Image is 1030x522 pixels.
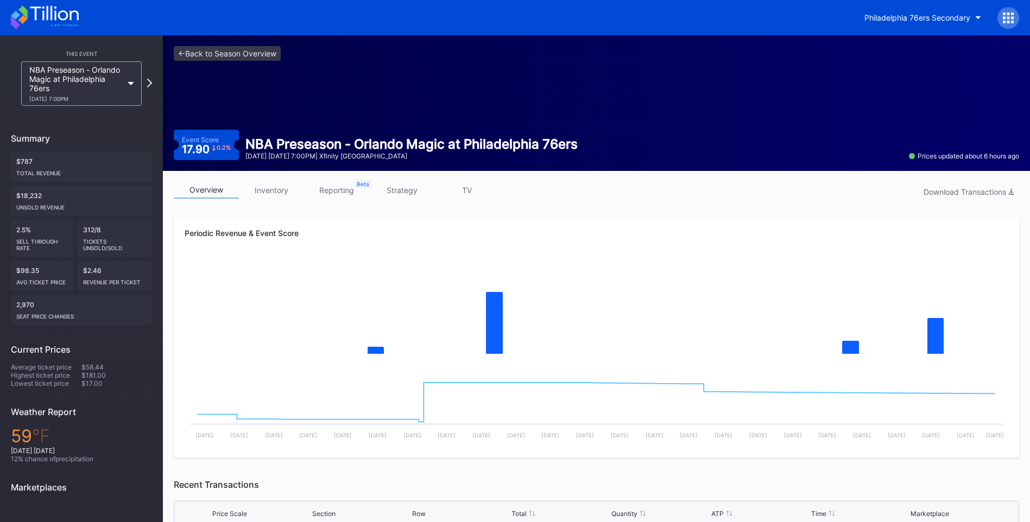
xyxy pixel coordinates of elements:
[78,220,153,257] div: 312/8
[11,363,81,371] div: Average ticket price
[11,133,152,144] div: Summary
[434,182,500,199] a: TV
[299,432,317,438] text: [DATE]
[918,184,1019,199] button: Download Transactions
[856,8,989,28] button: Philadelphia 76ers Secondary
[438,432,456,438] text: [DATE]
[16,234,68,251] div: Sell Through Rate
[511,510,527,518] div: Total
[81,379,152,387] div: $17.00
[174,182,239,199] a: overview
[195,432,213,438] text: [DATE]
[11,406,152,417] div: Weather Report
[81,363,152,371] div: $58.44
[924,187,1014,196] div: Download Transactions
[81,371,152,379] div: $181.00
[11,261,73,291] div: $98.35
[611,510,637,518] div: Quantity
[11,371,81,379] div: Highest ticket price
[312,510,336,518] div: Section
[32,425,50,447] span: ℉
[11,425,152,447] div: 59
[11,295,152,325] div: 2,970
[230,432,248,438] text: [DATE]
[11,455,152,463] div: 12 % chance of precipitation
[888,432,906,438] text: [DATE]
[472,432,490,438] text: [DATE]
[369,432,387,438] text: [DATE]
[11,447,152,455] div: [DATE] [DATE]
[29,96,123,102] div: [DATE] 7:00PM
[182,144,231,155] div: 17.90
[212,510,247,518] div: Price Scale
[334,432,352,438] text: [DATE]
[11,152,152,182] div: $787
[715,432,732,438] text: [DATE]
[304,182,369,199] a: reporting
[11,220,73,257] div: 2.5%
[749,432,767,438] text: [DATE]
[265,432,283,438] text: [DATE]
[680,432,698,438] text: [DATE]
[957,432,975,438] text: [DATE]
[185,365,1008,447] svg: Chart title
[174,479,1019,490] div: Recent Transactions
[182,136,219,144] div: Event Score
[909,152,1019,160] div: Prices updated about 6 hours ago
[986,432,1004,438] text: [DATE]
[16,275,68,285] div: Avg ticket price
[245,152,578,160] div: [DATE] [DATE] 7:00PM | Xfinity [GEOGRAPHIC_DATA]
[864,13,970,22] div: Philadelphia 76ers Secondary
[11,186,152,216] div: $18,232
[11,50,152,57] div: This Event
[16,309,147,320] div: seat price changes
[16,165,147,176] div: Total Revenue
[83,275,147,285] div: Revenue per ticket
[11,482,152,493] div: Marketplaces
[853,432,871,438] text: [DATE]
[16,200,147,211] div: Unsold Revenue
[11,344,152,355] div: Current Prices
[185,257,1008,365] svg: Chart title
[507,432,525,438] text: [DATE]
[403,432,421,438] text: [DATE]
[217,145,231,151] div: 0.2 %
[245,136,578,152] div: NBA Preseason - Orlando Magic at Philadelphia 76ers
[369,182,434,199] a: strategy
[174,46,281,61] a: <-Back to Season Overview
[239,182,304,199] a: inventory
[611,432,629,438] text: [DATE]
[541,432,559,438] text: [DATE]
[811,510,826,518] div: Time
[185,228,1008,238] div: Periodic Revenue & Event Score
[11,379,81,387] div: Lowest ticket price
[646,432,664,438] text: [DATE]
[911,510,949,518] div: Marketplace
[922,432,940,438] text: [DATE]
[78,261,153,291] div: $2.46
[784,432,802,438] text: [DATE]
[83,234,147,251] div: Tickets Unsold/Sold
[412,510,426,518] div: Row
[576,432,594,438] text: [DATE]
[818,432,836,438] text: [DATE]
[711,510,724,518] div: ATP
[29,65,123,102] div: NBA Preseason - Orlando Magic at Philadelphia 76ers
